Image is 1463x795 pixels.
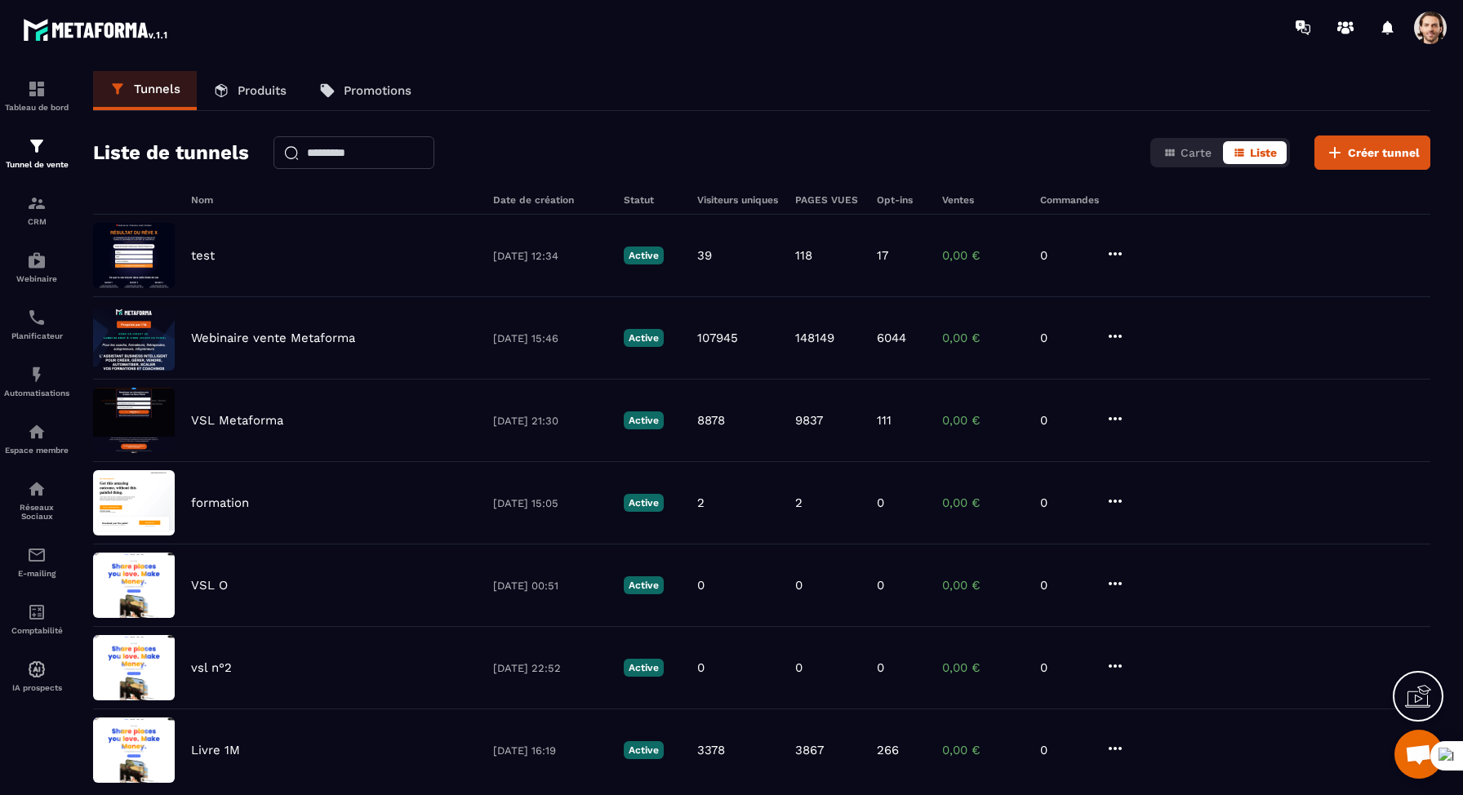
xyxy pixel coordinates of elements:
p: 0,00 € [942,331,1024,345]
img: accountant [27,602,47,622]
img: email [27,545,47,565]
p: Livre 1M [191,743,240,757]
a: schedulerschedulerPlanificateur [4,295,69,353]
p: 9837 [795,413,823,428]
p: Tunnels [134,82,180,96]
p: [DATE] 00:51 [493,580,607,592]
img: image [93,553,175,618]
img: logo [23,15,170,44]
a: social-networksocial-networkRéseaux Sociaux [4,467,69,533]
p: Réseaux Sociaux [4,503,69,521]
img: formation [27,136,47,156]
a: Tunnels [93,71,197,110]
img: formation [27,193,47,213]
p: 0 [1040,331,1089,345]
p: Active [624,659,664,677]
p: formation [191,495,249,510]
p: 17 [877,248,888,263]
p: Espace membre [4,446,69,455]
a: formationformationCRM [4,181,69,238]
p: Active [624,741,664,759]
a: accountantaccountantComptabilité [4,590,69,647]
p: 0,00 € [942,413,1024,428]
img: image [93,470,175,535]
p: 0 [877,578,884,593]
p: 148149 [795,331,834,345]
p: 0 [877,495,884,510]
p: 111 [877,413,892,428]
h6: Commandes [1040,194,1099,206]
p: 0 [795,660,803,675]
p: Planificateur [4,331,69,340]
a: emailemailE-mailing [4,533,69,590]
p: E-mailing [4,569,69,578]
a: automationsautomationsEspace membre [4,410,69,467]
img: image [93,305,175,371]
p: Tableau de bord [4,103,69,112]
img: image [93,388,175,453]
p: vsl n°2 [191,660,232,675]
p: 39 [697,248,712,263]
p: 3378 [697,743,725,757]
p: 0,00 € [942,743,1024,757]
p: 0 [697,660,705,675]
a: Produits [197,71,303,110]
a: automationsautomationsWebinaire [4,238,69,295]
img: scheduler [27,308,47,327]
a: formationformationTableau de bord [4,67,69,124]
p: 8878 [697,413,725,428]
p: 0 [795,578,803,593]
img: image [93,635,175,700]
p: 0 [1040,660,1089,675]
p: Comptabilité [4,626,69,635]
h6: Opt-ins [877,194,926,206]
p: CRM [4,217,69,226]
p: 0,00 € [942,578,1024,593]
p: [DATE] 15:05 [493,497,607,509]
p: VSL O [191,578,228,593]
p: Promotions [344,83,411,98]
p: Active [624,329,664,347]
p: 0 [877,660,884,675]
p: 266 [877,743,899,757]
p: 0,00 € [942,248,1024,263]
a: automationsautomationsAutomatisations [4,353,69,410]
p: 0 [1040,413,1089,428]
span: Carte [1181,146,1212,159]
img: formation [27,79,47,99]
p: 0,00 € [942,495,1024,510]
a: Promotions [303,71,428,110]
p: 2 [795,495,803,510]
a: formationformationTunnel de vente [4,124,69,181]
p: 0 [1040,495,1089,510]
p: Produits [238,83,287,98]
p: Active [624,576,664,594]
p: [DATE] 12:34 [493,250,607,262]
p: [DATE] 22:52 [493,662,607,674]
p: 6044 [877,331,906,345]
p: 0,00 € [942,660,1024,675]
p: Active [624,494,664,512]
p: 0 [697,578,705,593]
img: social-network [27,479,47,499]
a: Mở cuộc trò chuyện [1394,730,1443,779]
p: 118 [795,248,812,263]
p: Webinaire vente Metaforma [191,331,355,345]
p: 3867 [795,743,824,757]
p: test [191,248,215,263]
p: 0 [1040,743,1089,757]
h6: Statut [624,194,681,206]
button: Créer tunnel [1314,135,1430,170]
p: Tunnel de vente [4,160,69,169]
img: image [93,223,175,288]
button: Carte [1154,141,1221,164]
img: image [93,717,175,783]
span: Liste [1250,146,1277,159]
p: 107945 [697,331,738,345]
img: automations [27,251,47,270]
p: Active [624,411,664,429]
h6: Nom [191,194,477,206]
p: [DATE] 15:46 [493,332,607,344]
h2: Liste de tunnels [93,136,249,169]
p: VSL Metaforma [191,413,283,428]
